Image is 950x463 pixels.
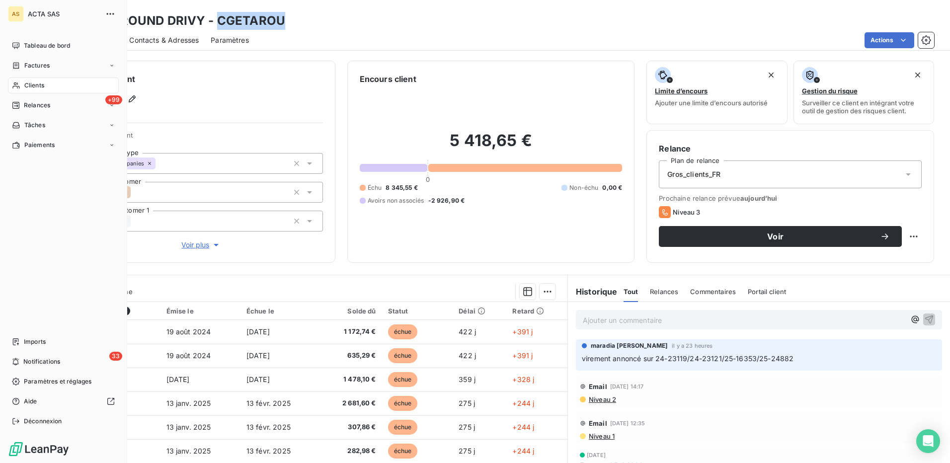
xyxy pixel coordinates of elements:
span: +391 j [512,351,533,360]
div: Solde dû [324,307,376,315]
h2: 5 418,65 € [360,131,623,160]
span: 13 janv. 2025 [166,447,211,455]
span: [DATE] [246,351,270,360]
span: échue [388,396,418,411]
span: Imports [24,337,46,346]
span: Notifications [23,357,60,366]
h3: GETAROUND DRIVY - CGETAROU [87,12,285,30]
span: Voir plus [181,240,221,250]
input: Ajouter une valeur [131,188,139,197]
span: 307,86 € [324,422,376,432]
span: Voir [671,232,880,240]
span: échue [388,348,418,363]
span: Propriétés Client [80,131,323,145]
span: Factures [24,61,50,70]
span: 19 août 2024 [166,327,211,336]
span: virement annoncé sur 24-23119/24-23121/25-16353/25-24882 [582,354,793,363]
span: Commentaires [690,288,736,296]
div: Statut [388,307,447,315]
span: maradia [PERSON_NAME] [591,341,668,350]
div: Échue le [246,307,313,315]
span: Avoirs non associés [368,196,424,205]
span: -2 926,90 € [428,196,465,205]
span: Contacts & Adresses [129,35,199,45]
span: échue [388,420,418,435]
span: 282,98 € [324,446,376,456]
a: Aide [8,393,119,409]
button: Voir [659,226,902,247]
span: 0 [426,175,430,183]
span: échue [388,444,418,459]
span: 8 345,55 € [386,183,418,192]
span: +391 j [512,327,533,336]
span: [DATE] [246,327,270,336]
span: 13 févr. 2025 [246,399,291,407]
span: Gestion du risque [802,87,858,95]
span: Relances [24,101,50,110]
span: +244 j [512,447,534,455]
span: 2 681,60 € [324,398,376,408]
div: Retard [512,307,561,315]
h6: Encours client [360,73,416,85]
input: Ajouter une valeur [156,159,163,168]
span: il y a 23 heures [672,343,712,349]
span: [DATE] [587,452,606,458]
div: Émise le [166,307,235,315]
button: Limite d’encoursAjouter une limite d’encours autorisé [646,61,787,124]
span: Surveiller ce client en intégrant votre outil de gestion des risques client. [802,99,926,115]
span: Tâches [24,121,45,130]
span: Niveau 2 [588,395,616,403]
span: Paramètres et réglages [24,377,91,386]
span: 33 [109,352,122,361]
span: +244 j [512,399,534,407]
span: [DATE] [246,375,270,384]
span: 13 janv. 2025 [166,399,211,407]
span: Prochaine relance prévue [659,194,922,202]
span: 422 j [459,351,476,360]
button: Voir plus [80,239,323,250]
span: [DATE] 14:17 [610,384,644,389]
button: Actions [865,32,914,48]
h6: Historique [568,286,618,298]
input: Ajouter une valeur [131,217,139,226]
span: Paramètres [211,35,249,45]
span: +328 j [512,375,534,384]
span: Échu [368,183,382,192]
span: 13 févr. 2025 [246,447,291,455]
span: Déconnexion [24,417,62,426]
span: +99 [105,95,122,104]
span: ACTA SAS [28,10,99,18]
span: 275 j [459,423,475,431]
span: 1 172,74 € [324,327,376,337]
span: [DATE] [166,375,190,384]
span: Relances [650,288,678,296]
span: 13 févr. 2025 [246,423,291,431]
span: 0,00 € [602,183,622,192]
span: [DATE] 12:35 [610,420,645,426]
div: Délai [459,307,500,315]
span: Aide [24,397,37,406]
span: Tableau de bord [24,41,70,50]
span: Portail client [748,288,786,296]
div: Open Intercom Messenger [916,429,940,453]
span: Niveau 1 [588,432,615,440]
span: Non-échu [569,183,598,192]
span: +244 j [512,423,534,431]
span: 422 j [459,327,476,336]
span: 359 j [459,375,475,384]
h6: Informations client [60,73,323,85]
h6: Relance [659,143,922,154]
div: AS [8,6,24,22]
span: Tout [624,288,638,296]
span: Ajouter une limite d’encours autorisé [655,99,768,107]
span: 635,29 € [324,351,376,361]
span: aujourd’hui [740,194,778,202]
img: Logo LeanPay [8,441,70,457]
span: Clients [24,81,44,90]
span: Gros_clients_FR [667,169,720,179]
span: échue [388,372,418,387]
span: 13 janv. 2025 [166,423,211,431]
span: Email [589,383,607,390]
span: 19 août 2024 [166,351,211,360]
span: 275 j [459,447,475,455]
